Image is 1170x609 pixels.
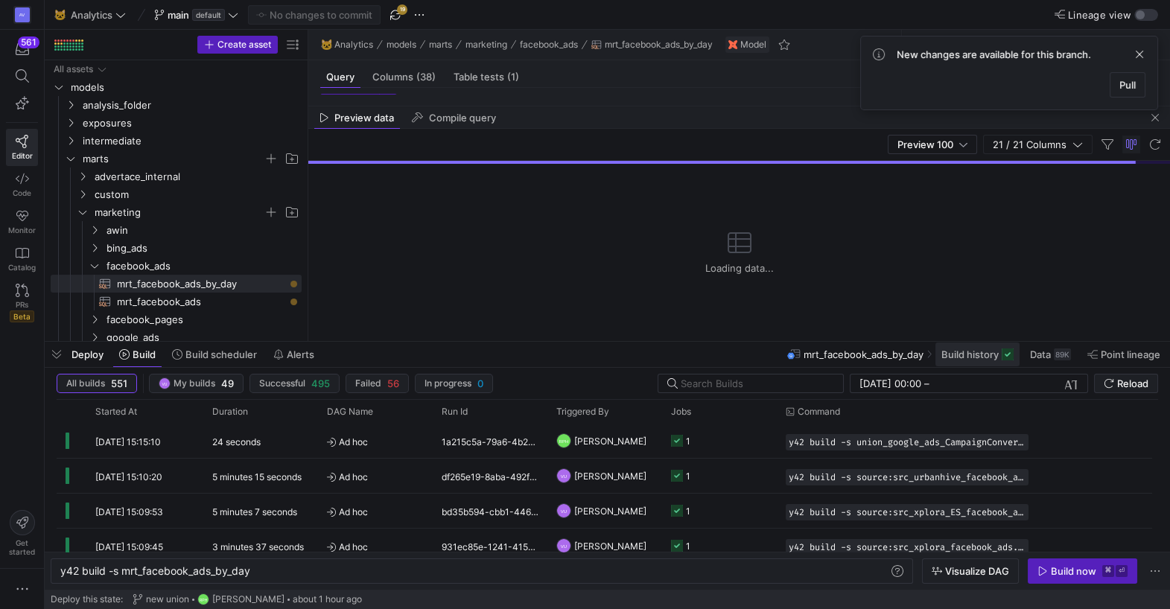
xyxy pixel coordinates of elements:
div: Press SPACE to select this row. [51,150,302,168]
span: 0 [477,377,483,389]
span: (1) [507,72,519,82]
span: [PERSON_NAME] [574,529,646,564]
button: Pull [1110,72,1145,98]
span: [DATE] 15:09:53 [95,506,163,517]
div: 1 [686,424,690,459]
span: Model [740,39,766,50]
button: Build history [935,342,1020,367]
span: Build history [941,348,999,360]
span: Run Id [442,406,468,417]
button: VUMy builds49 [149,374,244,393]
button: In progress0 [415,374,493,393]
span: Jobs [671,406,691,417]
span: custom [95,186,299,203]
span: Duration [212,406,248,417]
span: mrt_facebook_ads_by_day​​​​​​​​​​ [117,275,284,293]
a: mrt_facebook_ads​​​​​​​​​​ [51,293,302,310]
kbd: ⌘ [1102,565,1114,577]
div: Press SPACE to select this row. [57,529,1152,564]
span: y42 build -s union_google_ads_CampaignConversionActionName [789,437,1026,447]
span: facebook_ads [520,39,578,50]
span: marketing [465,39,507,50]
span: Analytics [334,39,373,50]
span: models [71,79,299,96]
span: Build scheduler [185,348,257,360]
div: Press SPACE to select this row. [51,78,302,96]
div: VU [159,377,171,389]
div: AV [15,7,30,22]
span: Compile query [429,113,496,123]
div: RPH [556,433,571,448]
span: Point lineage [1101,348,1160,360]
span: Table tests [454,72,519,82]
div: Press SPACE to select this row. [51,168,302,185]
span: 56 [387,377,399,389]
div: Press SPACE to select this row. [51,310,302,328]
div: Press SPACE to select this row. [51,132,302,150]
div: Press SPACE to select this row. [51,114,302,132]
button: Successful495 [249,374,340,393]
div: VU [556,538,571,553]
div: RPH [197,593,209,605]
button: Visualize DAG [922,558,1019,584]
img: undefined [728,40,737,49]
span: Lineage view [1068,9,1131,21]
button: facebook_ads [516,36,582,54]
button: 🐱Analytics [51,5,130,25]
span: about 1 hour ago [293,594,362,605]
div: 89K [1054,348,1071,360]
span: [PERSON_NAME] [574,459,646,494]
input: Start datetime [859,377,921,389]
div: 561 [18,36,39,48]
span: All builds [66,378,105,389]
button: Getstarted [6,504,38,562]
span: Deploy [71,348,104,360]
div: Press SPACE to select this row. [57,424,1152,459]
div: Press SPACE to select this row. [51,275,302,293]
button: maindefault [150,5,242,25]
span: bing_ads [106,240,299,257]
span: marts [429,39,452,50]
span: [PERSON_NAME] [574,424,646,459]
div: VU [556,503,571,518]
button: new unionRPH[PERSON_NAME]about 1 hour ago [129,590,366,609]
span: Loading data... [705,262,774,274]
span: mrt_facebook_ads_by_day [804,348,923,360]
div: 1 [686,494,690,529]
span: advertace_internal [95,168,299,185]
span: – [924,377,929,389]
a: mrt_facebook_ads_by_day​​​​​​​​​​ [51,275,302,293]
button: Failed56 [346,374,409,393]
button: mrt_facebook_ads_by_day [588,36,716,54]
div: Press SPACE to select this row. [51,96,302,114]
span: 🐱 [54,10,65,20]
span: My builds [174,378,215,389]
span: PRs [16,300,28,309]
span: analysis_folder [83,97,299,114]
div: Press SPACE to select this row. [51,293,302,310]
a: Monitor [6,203,38,240]
div: 1a215c5a-79a6-4b2d-a6c1-dbc127cb1eef [433,424,547,458]
span: Ad hoc [327,494,424,529]
y42-duration: 5 minutes 7 seconds [212,506,297,517]
span: facebook_ads [106,258,299,275]
span: default [192,9,225,21]
span: mrt_facebook_ads_by_day [605,39,713,50]
span: Ad hoc [327,459,424,494]
span: new union [146,594,189,605]
button: 561 [6,36,38,63]
a: Editor [6,129,38,166]
span: y42 build -s source:src_urbanhive_facebook_ads.AdInsightsActionsCustomIncremental [789,472,1026,482]
span: y42 build -s source:src_xplora_ES_facebook_ads.AdInsightsActionsCustomIncremental [789,507,1026,517]
button: Alerts [267,342,321,367]
span: In progress [425,378,471,389]
span: 551 [111,377,127,389]
span: Beta [10,310,34,322]
input: End datetime [932,377,1030,389]
span: facebook_pages [106,311,299,328]
button: Data89K [1023,342,1078,367]
span: Pull [1119,79,1136,91]
y42-duration: 3 minutes 37 seconds [212,541,304,552]
span: 495 [311,377,330,389]
span: awin [106,222,299,239]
